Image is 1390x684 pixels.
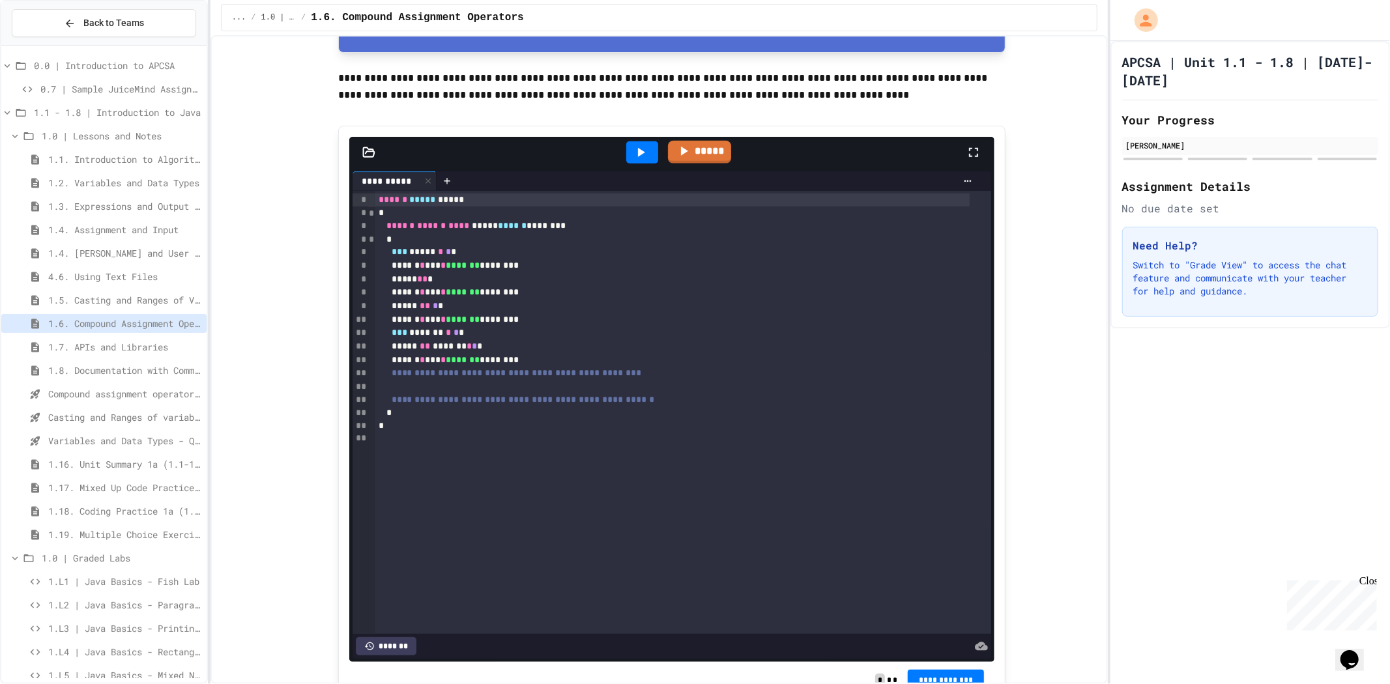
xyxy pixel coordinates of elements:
[251,12,255,23] span: /
[301,12,306,23] span: /
[83,16,144,30] span: Back to Teams
[48,528,201,541] span: 1.19. Multiple Choice Exercises for Unit 1a (1.1-1.6)
[48,176,201,190] span: 1.2. Variables and Data Types
[48,223,201,236] span: 1.4. Assignment and Input
[48,270,201,283] span: 4.6. Using Text Files
[48,645,201,659] span: 1.L4 | Java Basics - Rectangle Lab
[1133,238,1367,253] h3: Need Help?
[1122,53,1378,89] h1: APCSA | Unit 1.1 - 1.8 | [DATE]-[DATE]
[34,59,201,72] span: 0.0 | Introduction to APCSA
[48,621,201,635] span: 1.L3 | Java Basics - Printing Code Lab
[311,10,523,25] span: 1.6. Compound Assignment Operators
[48,387,201,401] span: Compound assignment operators - Quiz
[1122,111,1378,129] h2: Your Progress
[40,82,201,96] span: 0.7 | Sample JuiceMind Assignment - [GEOGRAPHIC_DATA]
[42,551,201,565] span: 1.0 | Graded Labs
[48,434,201,448] span: Variables and Data Types - Quiz
[1335,632,1377,671] iframe: chat widget
[34,106,201,119] span: 1.1 - 1.8 | Introduction to Java
[5,5,90,83] div: Chat with us now!Close
[48,504,201,518] span: 1.18. Coding Practice 1a (1.1-1.6)
[48,410,201,424] span: Casting and Ranges of variables - Quiz
[48,575,201,588] span: 1.L1 | Java Basics - Fish Lab
[48,598,201,612] span: 1.L2 | Java Basics - Paragraphs Lab
[261,12,297,23] span: 1.0 | Lessons and Notes
[48,199,201,213] span: 1.3. Expressions and Output [New]
[1126,139,1374,151] div: [PERSON_NAME]
[12,9,196,37] button: Back to Teams
[48,293,201,307] span: 1.5. Casting and Ranges of Values
[48,340,201,354] span: 1.7. APIs and Libraries
[1122,201,1378,216] div: No due date set
[42,129,201,143] span: 1.0 | Lessons and Notes
[48,481,201,494] span: 1.17. Mixed Up Code Practice 1.1-1.6
[232,12,246,23] span: ...
[1133,259,1367,298] p: Switch to "Grade View" to access the chat feature and communicate with your teacher for help and ...
[48,317,201,330] span: 1.6. Compound Assignment Operators
[1121,5,1161,35] div: My Account
[48,363,201,377] span: 1.8. Documentation with Comments and Preconditions
[48,668,201,682] span: 1.L5 | Java Basics - Mixed Number Lab
[1122,177,1378,195] h2: Assignment Details
[48,457,201,471] span: 1.16. Unit Summary 1a (1.1-1.6)
[48,246,201,260] span: 1.4. [PERSON_NAME] and User Input
[48,152,201,166] span: 1.1. Introduction to Algorithms, Programming, and Compilers
[1282,575,1377,631] iframe: chat widget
